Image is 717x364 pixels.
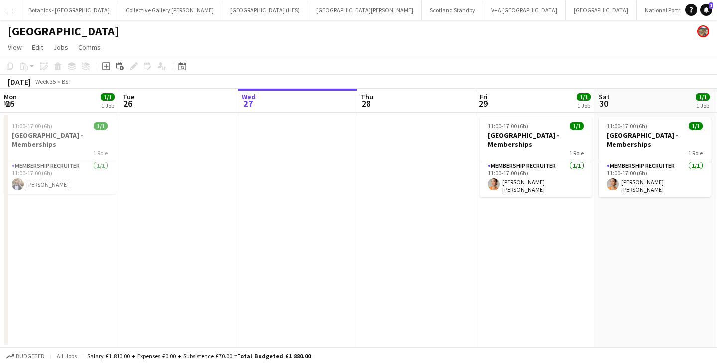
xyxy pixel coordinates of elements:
[577,93,591,101] span: 1/1
[20,0,118,20] button: Botanics - [GEOGRAPHIC_DATA]
[599,131,711,149] h3: [GEOGRAPHIC_DATA] - Memberships
[689,122,703,130] span: 1/1
[599,92,610,101] span: Sat
[696,102,709,109] div: 1 Job
[237,352,311,360] span: Total Budgeted £1 880.00
[599,160,711,197] app-card-role: Membership Recruiter1/111:00-17:00 (6h)[PERSON_NAME] [PERSON_NAME]
[74,41,105,54] a: Comms
[4,117,116,194] app-job-card: 11:00-17:00 (6h)1/1[GEOGRAPHIC_DATA] - Memberships1 RoleMembership Recruiter1/111:00-17:00 (6h)[P...
[12,122,52,130] span: 11:00-17:00 (6h)
[700,4,712,16] a: 1
[118,0,222,20] button: Collective Gallery [PERSON_NAME]
[49,41,72,54] a: Jobs
[101,102,114,109] div: 1 Job
[78,43,101,52] span: Comms
[93,149,108,157] span: 1 Role
[8,77,31,87] div: [DATE]
[55,352,79,360] span: All jobs
[4,160,116,194] app-card-role: Membership Recruiter1/111:00-17:00 (6h)[PERSON_NAME]
[697,25,709,37] app-user-avatar: Alyce Paton
[121,98,134,109] span: 26
[32,43,43,52] span: Edit
[308,0,422,20] button: [GEOGRAPHIC_DATA][PERSON_NAME]
[688,149,703,157] span: 1 Role
[577,102,590,109] div: 1 Job
[480,117,592,197] app-job-card: 11:00-17:00 (6h)1/1[GEOGRAPHIC_DATA] - Memberships1 RoleMembership Recruiter1/111:00-17:00 (6h)[P...
[242,92,256,101] span: Wed
[480,92,488,101] span: Fri
[597,98,610,109] span: 30
[5,351,46,362] button: Budgeted
[569,149,584,157] span: 1 Role
[123,92,134,101] span: Tue
[4,41,26,54] a: View
[483,0,566,20] button: V+A [GEOGRAPHIC_DATA]
[28,41,47,54] a: Edit
[607,122,647,130] span: 11:00-17:00 (6h)
[16,353,45,360] span: Budgeted
[101,93,115,101] span: 1/1
[478,98,488,109] span: 29
[4,131,116,149] h3: [GEOGRAPHIC_DATA] - Memberships
[361,92,373,101] span: Thu
[8,43,22,52] span: View
[222,0,308,20] button: [GEOGRAPHIC_DATA] (HES)
[488,122,528,130] span: 11:00-17:00 (6h)
[53,43,68,52] span: Jobs
[359,98,373,109] span: 28
[94,122,108,130] span: 1/1
[2,98,17,109] span: 25
[4,92,17,101] span: Mon
[87,352,311,360] div: Salary £1 810.00 + Expenses £0.00 + Subsistence £70.00 =
[709,2,713,9] span: 1
[599,117,711,197] app-job-card: 11:00-17:00 (6h)1/1[GEOGRAPHIC_DATA] - Memberships1 RoleMembership Recruiter1/111:00-17:00 (6h)[P...
[240,98,256,109] span: 27
[62,78,72,85] div: BST
[566,0,637,20] button: [GEOGRAPHIC_DATA]
[480,131,592,149] h3: [GEOGRAPHIC_DATA] - Memberships
[696,93,710,101] span: 1/1
[480,160,592,197] app-card-role: Membership Recruiter1/111:00-17:00 (6h)[PERSON_NAME] [PERSON_NAME]
[422,0,483,20] button: Scotland Standby
[33,78,58,85] span: Week 35
[8,24,119,39] h1: [GEOGRAPHIC_DATA]
[570,122,584,130] span: 1/1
